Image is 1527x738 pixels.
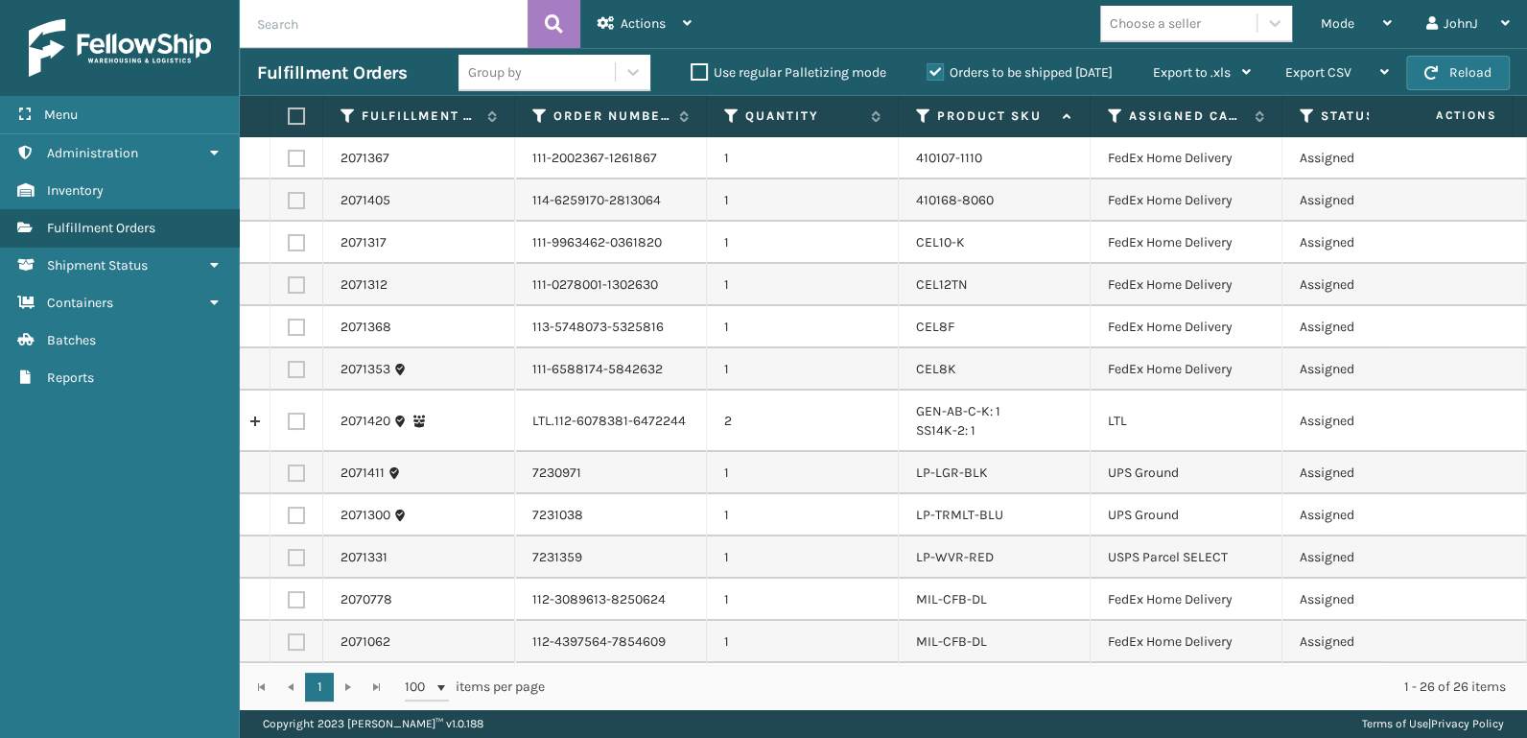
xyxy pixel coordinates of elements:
a: 2071411 [341,464,385,483]
a: MIL-CFB-DL [916,633,987,650]
td: USPS Parcel SELECT [1091,536,1282,579]
td: 1 [707,137,899,179]
td: Assigned [1282,663,1474,705]
td: FedEx Home Delivery [1091,306,1282,348]
td: 1 [707,179,899,222]
td: FedEx Home Delivery [1091,663,1282,705]
td: 112-1249343-8565032 [515,663,707,705]
td: Assigned [1282,621,1474,663]
td: FedEx Home Delivery [1091,264,1282,306]
td: Assigned [1282,452,1474,494]
td: 1 [707,264,899,306]
td: 1 [707,452,899,494]
a: 2071312 [341,275,388,295]
td: UPS Ground [1091,494,1282,536]
label: Assigned Carrier Service [1129,107,1245,125]
span: Shipment Status [47,257,148,274]
a: 2071405 [341,191,390,210]
td: 1 [707,348,899,391]
td: Assigned [1282,179,1474,222]
td: 1 [707,536,899,579]
td: 1 [707,579,899,621]
td: 112-3089613-8250624 [515,579,707,621]
td: FedEx Home Delivery [1091,179,1282,222]
td: FedEx Home Delivery [1091,222,1282,264]
td: 7230971 [515,452,707,494]
a: GEN-AB-C-K: 1 [916,403,1000,419]
a: Privacy Policy [1431,717,1504,730]
td: 7231038 [515,494,707,536]
td: 1 [707,222,899,264]
span: Inventory [47,182,104,199]
a: LP-TRMLT-BLU [916,507,1003,523]
a: 2071353 [341,360,390,379]
td: 1 [707,663,899,705]
span: Batches [47,332,96,348]
label: Quantity [745,107,861,125]
a: LP-WVR-RED [916,549,994,565]
td: 113-5748073-5325816 [515,306,707,348]
td: LTL [1091,391,1282,452]
a: CEL12TN [916,276,968,293]
td: Assigned [1282,306,1474,348]
span: Reports [47,369,94,386]
span: Export CSV [1285,64,1351,81]
span: Containers [47,295,113,311]
a: 1 [305,673,334,702]
td: 111-0278001-1302630 [515,264,707,306]
td: 111-6588174-5842632 [515,348,707,391]
a: 2071331 [341,548,388,567]
td: Assigned [1282,494,1474,536]
td: Assigned [1282,264,1474,306]
h3: Fulfillment Orders [257,61,407,84]
span: 100 [405,678,434,697]
td: FedEx Home Delivery [1091,621,1282,663]
td: 114-6259170-2813064 [515,179,707,222]
span: Administration [47,145,138,161]
a: 410107-1110 [916,150,982,166]
a: 2071317 [341,233,387,252]
td: Assigned [1282,137,1474,179]
a: 2071368 [341,318,391,337]
div: | [1362,709,1504,738]
td: FedEx Home Delivery [1091,137,1282,179]
td: 112-4397564-7854609 [515,621,707,663]
td: LTL.112-6078381-6472244 [515,391,707,452]
td: Assigned [1282,536,1474,579]
a: SS14K-2: 1 [916,422,975,439]
a: CEL8K [916,361,956,377]
label: Use regular Palletizing mode [691,64,886,81]
label: Product SKU [937,107,1053,125]
td: Assigned [1282,391,1474,452]
span: items per page [405,673,545,702]
span: Menu [44,107,78,123]
span: Actions [1374,100,1508,131]
td: FedEx Home Delivery [1091,348,1282,391]
td: 1 [707,306,899,348]
a: 2070778 [341,590,392,609]
a: CEL10-K [916,234,965,250]
p: Copyright 2023 [PERSON_NAME]™ v 1.0.188 [263,709,483,738]
a: 2071367 [341,149,389,168]
a: Terms of Use [1362,717,1428,730]
td: FedEx Home Delivery [1091,579,1282,621]
td: 2 [707,391,899,452]
td: 111-2002367-1261867 [515,137,707,179]
a: 410168-8060 [916,192,994,208]
span: Mode [1321,15,1354,32]
a: LP-LGR-BLK [916,464,988,481]
td: 7231359 [515,536,707,579]
a: MIL-CFB-DL [916,591,987,607]
div: 1 - 26 of 26 items [572,678,1506,697]
button: Reload [1406,56,1510,90]
td: Assigned [1282,579,1474,621]
a: 2071300 [341,506,390,525]
td: 1 [707,494,899,536]
div: Choose a seller [1110,13,1201,34]
td: UPS Ground [1091,452,1282,494]
a: CEL8F [916,319,954,335]
td: 1 [707,621,899,663]
span: Actions [621,15,666,32]
td: 111-9963462-0361820 [515,222,707,264]
td: Assigned [1282,348,1474,391]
